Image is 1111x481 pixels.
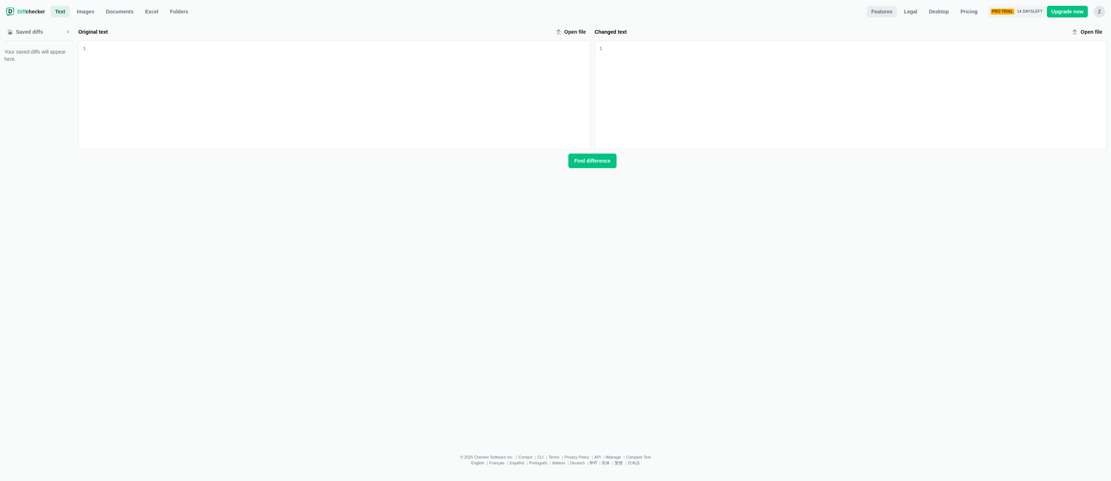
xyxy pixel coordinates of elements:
a: Features [867,6,897,17]
a: Legal [900,6,922,17]
div: Original text input [86,41,590,149]
a: Excel [141,6,163,17]
a: Diffchecker [6,6,45,17]
a: Contact [518,455,532,459]
div: 1 [600,45,602,53]
label: Original text upload [553,26,590,38]
a: Compare Text [626,455,651,459]
span: 14 days left [1017,9,1043,14]
a: API [594,455,601,459]
a: Español [510,461,524,465]
span: Pricing [959,8,979,15]
a: English [471,461,484,465]
a: iManage [606,455,621,459]
a: 繁體 [615,461,623,465]
a: Italiano [552,461,565,465]
a: Upgrade now [1047,6,1088,17]
button: Find difference [568,154,616,168]
span: Legal [903,8,919,15]
span: Features [870,8,894,15]
a: Desktop [924,6,953,17]
button: Minimize sidebar [62,26,74,38]
span: Diff [17,9,26,14]
button: Z [1094,6,1105,17]
a: Privacy Policy [564,455,589,459]
span: Text [54,8,67,15]
a: Français [489,461,505,465]
span: Upgrade now [1050,8,1085,15]
div: Pro Trial [991,9,1014,14]
div: 1 [83,45,86,53]
label: Original text [78,28,550,35]
span: Documents [104,8,135,15]
a: Terms [548,455,559,459]
div: Changed text input [602,41,1106,149]
img: Diffchecker logo [6,7,14,16]
a: Documents [101,6,138,17]
span: Open file [563,28,588,35]
span: Open file [1079,28,1104,35]
a: 日本語 [628,461,640,465]
span: Find difference [573,157,612,164]
span: Excel [144,8,160,15]
a: CLI [537,455,543,459]
a: हिन्दी [590,461,597,465]
a: Deutsch [570,461,585,465]
span: Saved diffs [14,28,45,35]
span: Images [75,8,96,15]
span: Desktop [927,8,950,15]
label: Changed text [595,28,1066,35]
span: Your saved diffs will appear here. [4,48,74,63]
a: 简体 [602,461,610,465]
span: Folders [168,8,190,15]
label: Changed text upload [1069,26,1107,38]
a: Text [51,6,70,17]
button: Folders [166,6,193,17]
a: Português [529,461,547,465]
a: Pricing [956,6,982,17]
a: Images [72,6,99,17]
span: checker [17,8,45,15]
li: © 2025 Checker Software Inc. [460,455,518,459]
